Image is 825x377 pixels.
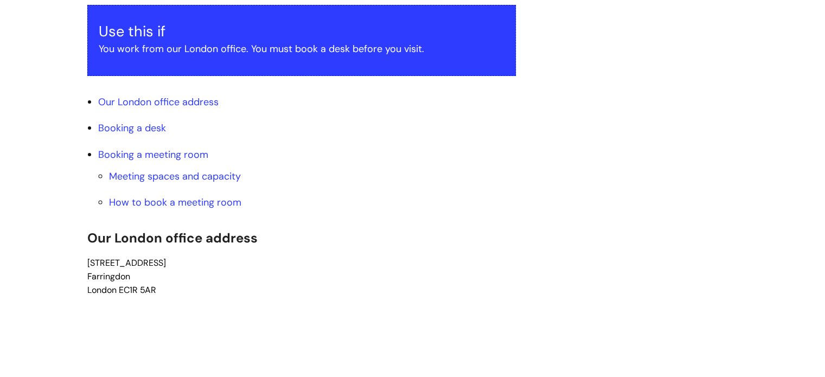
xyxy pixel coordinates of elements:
a: Booking a desk [98,122,166,135]
a: How to book a meeting room [109,196,241,209]
span: [STREET_ADDRESS] Farringdon London EC1R 5AR [87,257,166,296]
a: Our London office address [98,95,219,108]
a: Meeting spaces and capacity [109,170,241,183]
span: Our London office address [87,229,258,246]
h3: Use this if [99,23,504,40]
p: You work from our London office. You must book a desk before you visit. [99,40,504,57]
a: Booking a meeting room [98,148,208,161]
